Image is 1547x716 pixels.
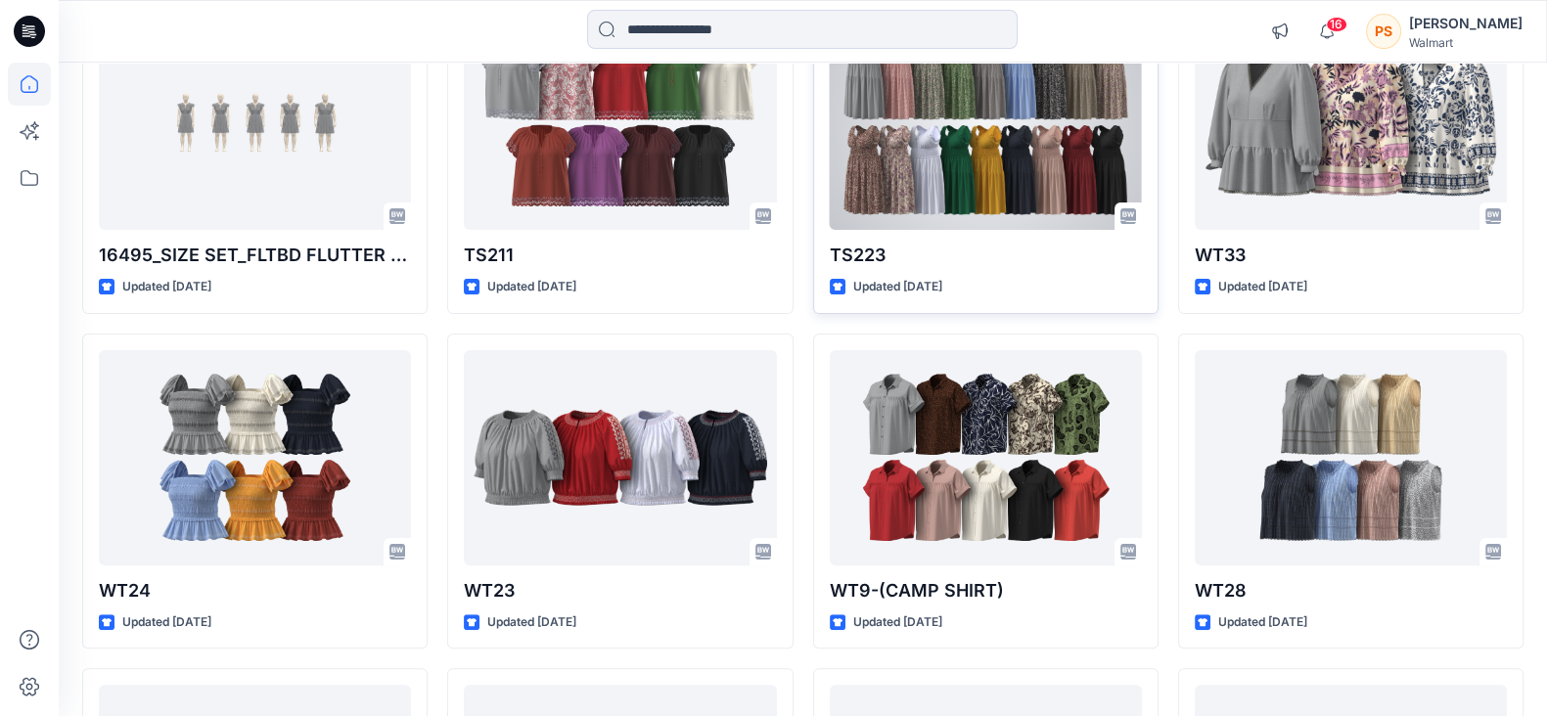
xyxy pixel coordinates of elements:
[830,350,1142,565] a: WT9-(CAMP SHIRT)
[99,577,411,604] p: WT24
[487,612,576,633] p: Updated [DATE]
[1366,14,1401,49] div: PS
[464,350,776,565] a: WT23
[99,15,411,230] a: 16495_SIZE SET_FLTBD FLUTTER SLV MIDI DRESS
[122,277,211,297] p: Updated [DATE]
[1218,277,1307,297] p: Updated [DATE]
[1409,35,1523,50] div: Walmart
[99,242,411,269] p: 16495_SIZE SET_FLTBD FLUTTER SLV MIDI DRESS
[1195,577,1507,604] p: WT28
[122,612,211,633] p: Updated [DATE]
[99,350,411,565] a: WT24
[830,15,1142,230] a: TS223
[830,577,1142,604] p: WT9-(CAMP SHIRT)
[464,577,776,604] p: WT23
[1409,12,1523,35] div: [PERSON_NAME]
[1326,17,1347,32] span: 16
[853,277,942,297] p: Updated [DATE]
[464,15,776,230] a: TS211
[1195,242,1507,269] p: WT33
[1195,350,1507,565] a: WT28
[1218,612,1307,633] p: Updated [DATE]
[1195,15,1507,230] a: WT33
[830,242,1142,269] p: TS223
[464,242,776,269] p: TS211
[487,277,576,297] p: Updated [DATE]
[853,612,942,633] p: Updated [DATE]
